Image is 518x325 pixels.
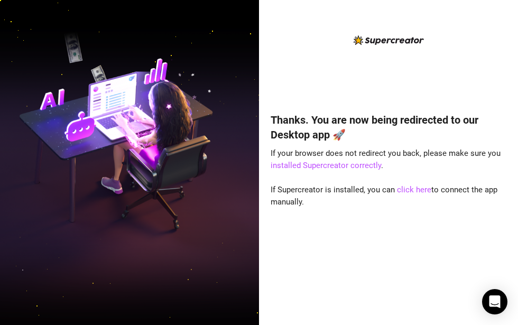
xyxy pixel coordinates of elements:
div: Open Intercom Messenger [482,289,507,314]
img: logo-BBDzfeDw.svg [354,35,424,45]
span: If Supercreator is installed, you can to connect the app manually. [271,185,497,207]
span: If your browser does not redirect you back, please make sure you . [271,148,501,171]
a: installed Supercreator correctly [271,161,381,170]
a: click here [397,185,431,194]
h4: Thanks. You are now being redirected to our Desktop app 🚀 [271,113,506,142]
